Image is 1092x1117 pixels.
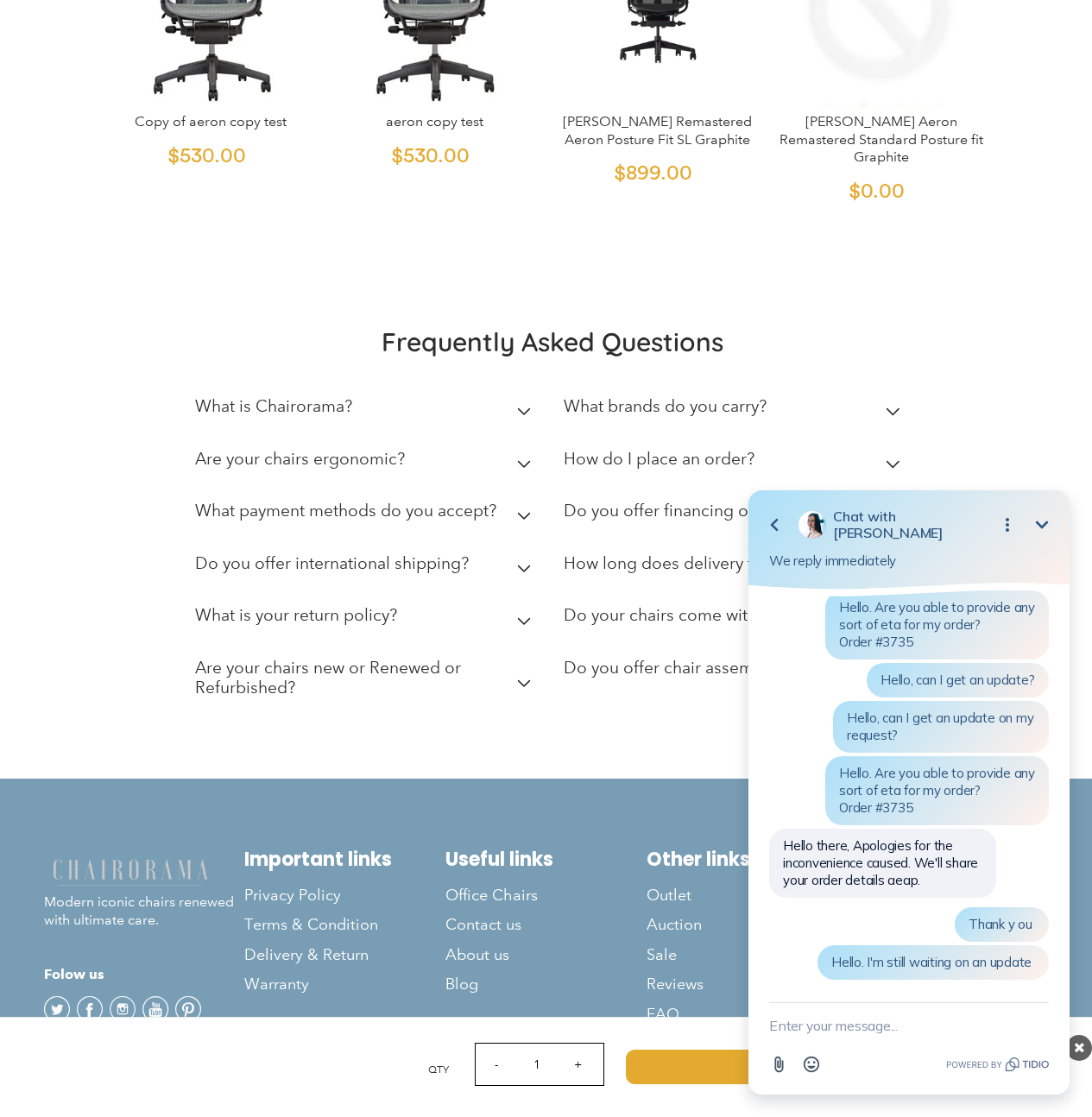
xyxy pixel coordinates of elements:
[726,472,1092,1117] iframe: Tidio Chat
[647,910,848,939] a: Auction
[564,646,907,698] summary: Do you offer chair assembly services?
[244,848,445,871] h2: Important links
[195,593,539,646] summary: What is your return policy?
[195,541,539,594] summary: Do you offer international shipping?
[647,848,848,871] h2: Other links
[647,915,702,935] span: Auction
[564,449,754,469] h2: How do I place an order?
[244,886,341,906] span: Privacy Policy
[780,113,983,166] a: [PERSON_NAME] Aeron Remastered Standard Posture fit Graphite
[564,553,787,573] h2: How long does delivery take?
[135,113,287,129] a: Copy of aeron copy test
[195,437,539,489] summary: Are your chairs ergonomic?
[195,658,539,697] h2: Are your chairs new or Renewed or Refurbished?
[195,449,405,469] h2: Are your chairs ergonomic?
[445,848,647,871] h2: Useful links
[195,553,469,573] h2: Do you offer international shipping?
[244,915,378,935] span: Terms & Condition
[849,181,905,202] span: $0.00
[647,1005,679,1025] span: FAQ
[391,146,470,167] span: $530.00
[386,113,483,129] a: aeron copy test
[445,910,647,939] a: Contact us
[564,501,804,521] h2: Do you offer financing options?
[564,605,846,625] h2: Do your chairs come with a warranty?
[244,910,445,939] a: Terms & Condition
[195,325,910,358] h2: Frequently Asked Questions
[44,856,245,930] p: Modern iconic chairs renewed with ultimate care.
[445,975,478,994] span: Blog
[647,1000,848,1029] a: FAQ
[167,146,246,167] span: $530.00
[244,945,369,965] span: Delivery & Return
[564,396,767,416] h2: What brands do you carry?
[445,915,521,935] span: Contact us
[195,501,496,521] h2: What payment methods do you accept?
[564,489,907,541] summary: Do you offer financing options?
[647,969,848,999] a: Reviews
[445,940,647,969] a: About us
[244,969,445,999] a: Warranty
[445,886,538,906] span: Office Chairs
[244,880,445,910] a: Privacy Policy
[564,658,849,678] h2: Do you offer chair assembly services?
[195,605,397,625] h2: What is your return policy?
[647,886,691,906] span: Outlet
[564,593,907,646] summary: Do your chairs come with a warranty?
[445,880,647,910] a: Office Chairs
[195,384,539,437] summary: What is Chairorama?
[647,975,704,994] span: Reviews
[564,437,907,489] summary: How do I place an order?
[244,940,445,969] a: Delivery & Return
[563,113,752,148] a: [PERSON_NAME] Remastered Aeron Posture Fit SL Graphite
[647,880,848,910] a: Outlet
[195,646,539,718] summary: Are your chairs new or Renewed or Refurbished?
[195,489,539,541] summary: What payment methods do you accept?
[44,964,245,985] h4: Folow us
[614,163,692,184] span: $899.00
[195,396,352,416] h2: What is Chairorama?
[445,945,509,965] span: About us
[647,940,848,969] a: Sale
[44,856,217,887] img: chairorama
[244,975,309,994] span: Warranty
[647,945,677,965] span: Sale
[564,541,907,594] summary: How long does delivery take?
[564,384,907,437] summary: What brands do you carry?
[445,969,647,999] a: Blog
